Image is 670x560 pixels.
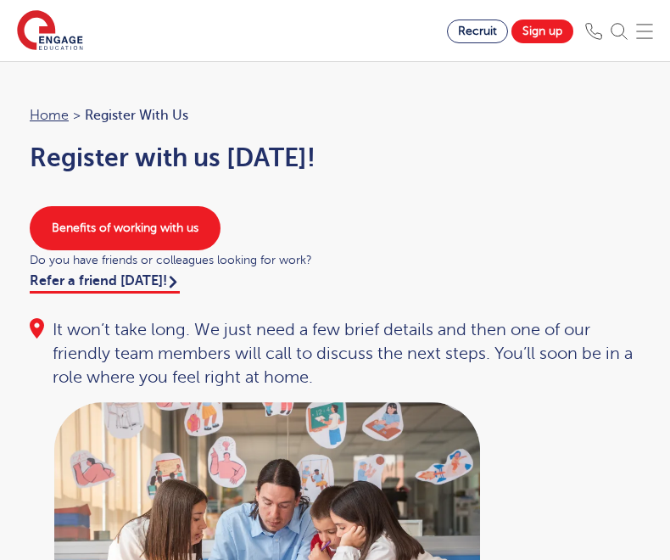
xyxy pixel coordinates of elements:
img: Mobile Menu [636,23,653,40]
span: Do you have friends or colleagues looking for work? [30,250,640,270]
a: Recruit [447,20,508,43]
span: Recruit [458,25,497,37]
a: Benefits of working with us [30,206,221,250]
nav: breadcrumb [30,104,640,126]
span: Register with us [85,104,188,126]
img: Search [611,23,628,40]
a: Sign up [511,20,573,43]
img: Phone [585,23,602,40]
img: Engage Education [17,10,83,53]
h1: Register with us [DATE]! [30,143,640,172]
span: > [73,108,81,123]
a: Refer a friend [DATE]! [30,273,180,294]
a: Home [30,108,69,123]
div: It won’t take long. We just need a few brief details and then one of our friendly team members wi... [30,318,640,389]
